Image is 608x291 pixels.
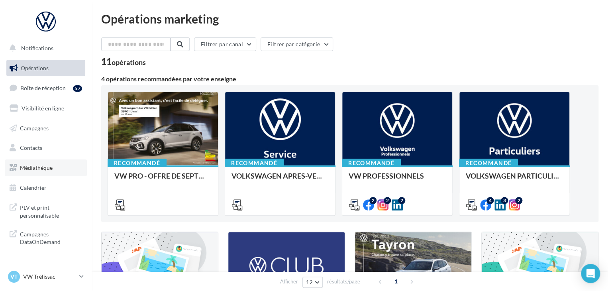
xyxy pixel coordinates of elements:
[5,226,87,249] a: Campagnes DataOnDemand
[5,120,87,137] a: Campagnes
[486,197,494,204] div: 4
[21,45,53,51] span: Notifications
[20,202,82,219] span: PLV et print personnalisable
[112,59,146,66] div: opérations
[20,144,42,151] span: Contacts
[101,13,598,25] div: Opérations marketing
[73,85,82,92] div: 57
[306,279,313,285] span: 12
[515,197,522,204] div: 2
[5,100,87,117] a: Visibilité en ligne
[5,179,87,196] a: Calendrier
[327,278,360,285] span: résultats/page
[231,172,329,188] div: VOLKSWAGEN APRES-VENTE
[342,159,401,167] div: Recommandé
[20,229,82,246] span: Campagnes DataOnDemand
[20,124,49,131] span: Campagnes
[5,159,87,176] a: Médiathèque
[101,57,146,66] div: 11
[261,37,333,51] button: Filtrer par catégorie
[581,264,600,283] div: Open Intercom Messenger
[5,40,84,57] button: Notifications
[5,60,87,77] a: Opérations
[22,105,64,112] span: Visibilité en ligne
[459,159,518,167] div: Recommandé
[225,159,284,167] div: Recommandé
[466,172,563,188] div: VOLKSWAGEN PARTICULIER
[384,197,391,204] div: 2
[6,269,85,284] a: VT VW Trélissac
[501,197,508,204] div: 3
[5,140,87,156] a: Contacts
[20,184,47,191] span: Calendrier
[390,275,402,288] span: 1
[5,79,87,96] a: Boîte de réception57
[101,76,598,82] div: 4 opérations recommandées par votre enseigne
[10,273,18,281] span: VT
[398,197,405,204] div: 2
[194,37,256,51] button: Filtrer par canal
[349,172,446,188] div: VW PROFESSIONNELS
[21,65,49,71] span: Opérations
[369,197,377,204] div: 2
[302,277,323,288] button: 12
[108,159,167,167] div: Recommandé
[23,273,76,281] p: VW Trélissac
[280,278,298,285] span: Afficher
[20,85,66,91] span: Boîte de réception
[114,172,212,188] div: VW PRO - OFFRE DE SEPTEMBRE 25
[5,199,87,222] a: PLV et print personnalisable
[20,164,53,171] span: Médiathèque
